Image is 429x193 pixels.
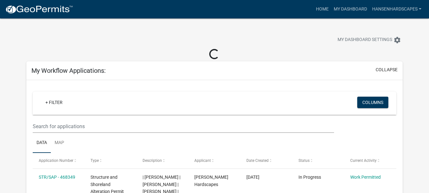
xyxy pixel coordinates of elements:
button: Columns [357,97,388,108]
datatable-header-cell: Applicant [188,153,240,168]
span: Description [143,158,162,163]
a: Home [313,3,331,15]
datatable-header-cell: Type [84,153,137,168]
datatable-header-cell: Status [292,153,344,168]
datatable-header-cell: Application Number [33,153,85,168]
datatable-header-cell: Date Created [240,153,292,168]
i: settings [393,36,401,44]
a: Work Permitted [350,175,381,180]
datatable-header-cell: Current Activity [344,153,396,168]
a: hansenhardscapes [370,3,424,15]
span: Applicant [194,158,211,163]
span: Date Created [246,158,269,163]
button: My Dashboard Settingssettings [332,34,406,46]
span: Type [90,158,99,163]
h5: My Workflow Applications: [31,67,106,74]
a: My Dashboard [331,3,370,15]
a: + Filter [40,97,68,108]
span: Application Number [39,158,73,163]
span: 08/24/2025 [246,175,259,180]
span: Hansen Hardscapes [194,175,228,187]
span: Status [298,158,310,163]
input: Search for applications [33,120,334,133]
a: Data [33,133,51,153]
datatable-header-cell: Description [137,153,189,168]
button: collapse [376,66,398,73]
span: In Progress [298,175,321,180]
span: Current Activity [350,158,377,163]
a: STR/SAP - 468349 [39,175,75,180]
span: My Dashboard Settings [338,36,392,44]
a: Map [51,133,68,153]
